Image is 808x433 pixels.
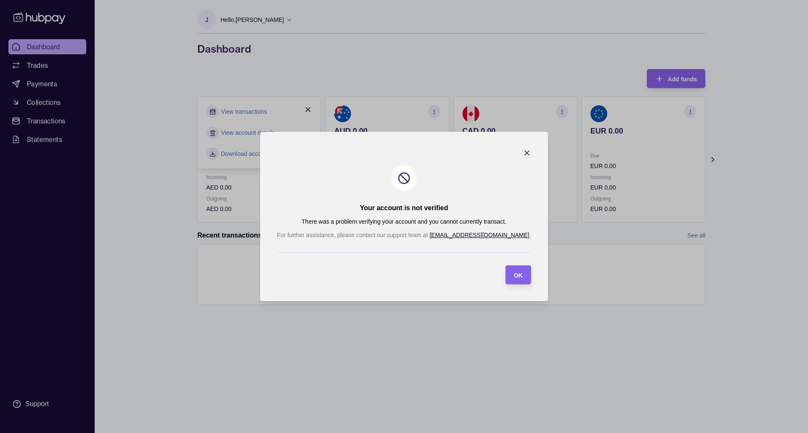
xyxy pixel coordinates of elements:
[505,265,531,284] button: OK
[430,232,529,238] a: [EMAIL_ADDRESS][DOMAIN_NAME]
[302,217,506,226] p: There was a problem verifying your account and you cannot currently transact.
[514,272,523,279] span: OK
[360,203,448,213] h2: Your account is not verified
[277,230,531,240] p: For further assistance, please contact our support team at .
